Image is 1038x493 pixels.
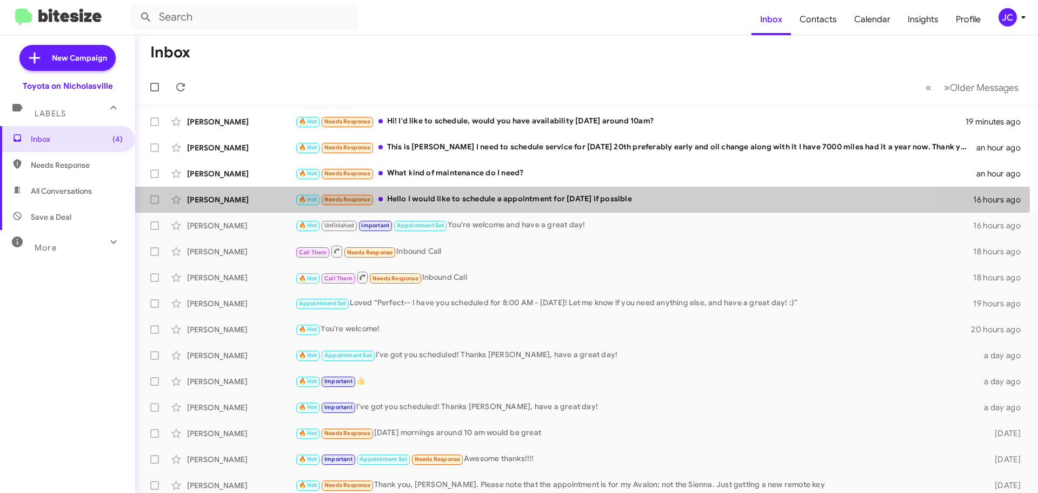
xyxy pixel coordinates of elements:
[973,272,1029,283] div: 18 hours ago
[299,352,317,359] span: 🔥 Hot
[944,81,950,94] span: »
[299,222,317,229] span: 🔥 Hot
[187,220,295,231] div: [PERSON_NAME]
[187,116,295,127] div: [PERSON_NAME]
[31,212,71,222] span: Save a Deal
[187,454,295,465] div: [PERSON_NAME]
[52,52,107,63] span: New Campaign
[361,222,389,229] span: Important
[977,350,1029,361] div: a day ago
[295,219,973,232] div: You're welcome and have a great day!
[295,323,971,336] div: You're welcome!
[299,196,317,203] span: 🔥 Hot
[966,116,1029,127] div: 19 minutes ago
[295,245,973,258] div: Inbound Call
[360,456,407,463] span: Appointment Set
[973,246,1029,257] div: 18 hours ago
[926,81,931,94] span: «
[31,160,123,170] span: Needs Response
[397,222,444,229] span: Appointment Set
[187,376,295,387] div: [PERSON_NAME]
[295,349,977,361] div: I've got you scheduled! Thanks [PERSON_NAME], have a great day!
[299,456,317,463] span: 🔥 Hot
[324,118,370,125] span: Needs Response
[977,402,1029,413] div: a day ago
[324,378,352,385] span: Important
[35,109,66,119] span: Labels
[791,4,846,35] a: Contacts
[324,275,352,282] span: Call Them
[295,297,973,310] div: Loved “Perfect-- I have you scheduled for 8:00 AM - [DATE]! Let me know if you need anything else...
[299,378,317,385] span: 🔥 Hot
[295,115,966,128] div: Hi! I'd like to schedule, would you have availability [DATE] around 10am?
[23,81,113,91] div: Toyota on Nicholasville
[299,249,327,256] span: Call Them
[947,4,989,35] a: Profile
[973,298,1029,309] div: 19 hours ago
[299,482,317,489] span: 🔥 Hot
[187,168,295,179] div: [PERSON_NAME]
[950,82,1019,94] span: Older Messages
[324,430,370,437] span: Needs Response
[977,480,1029,491] div: [DATE]
[999,8,1017,27] div: JC
[899,4,947,35] a: Insights
[35,243,57,253] span: More
[31,134,123,144] span: Inbox
[324,482,370,489] span: Needs Response
[920,76,1025,98] nav: Page navigation example
[751,4,791,35] a: Inbox
[372,275,418,282] span: Needs Response
[973,220,1029,231] div: 16 hours ago
[324,404,352,411] span: Important
[846,4,899,35] a: Calendar
[347,249,393,256] span: Needs Response
[187,246,295,257] div: [PERSON_NAME]
[187,350,295,361] div: [PERSON_NAME]
[295,427,977,439] div: [DATE] mornings around 10 am would be great
[295,141,976,154] div: This is [PERSON_NAME] I need to schedule service for [DATE] 20th preferably early and oil change ...
[937,76,1025,98] button: Next
[299,275,317,282] span: 🔥 Hot
[977,376,1029,387] div: a day ago
[295,271,973,284] div: Inbound Call
[19,45,116,71] a: New Campaign
[977,428,1029,439] div: [DATE]
[971,324,1029,335] div: 20 hours ago
[976,168,1029,179] div: an hour ago
[977,454,1029,465] div: [DATE]
[299,300,347,307] span: Appointment Set
[299,430,317,437] span: 🔥 Hot
[295,167,976,180] div: What kind of maintenance do I need?
[295,453,977,465] div: Awesome thanks!!!!
[187,402,295,413] div: [PERSON_NAME]
[187,480,295,491] div: [PERSON_NAME]
[324,144,370,151] span: Needs Response
[324,222,354,229] span: Unfinished
[973,194,1029,205] div: 16 hours ago
[299,326,317,333] span: 🔥 Hot
[324,196,370,203] span: Needs Response
[324,456,352,463] span: Important
[187,272,295,283] div: [PERSON_NAME]
[324,352,372,359] span: Appointment Set
[976,142,1029,153] div: an hour ago
[295,193,973,206] div: Hello I would like to schedule a appointment for [DATE] if possible
[187,142,295,153] div: [PERSON_NAME]
[989,8,1026,27] button: JC
[187,428,295,439] div: [PERSON_NAME]
[295,401,977,413] div: I've got you scheduled! Thanks [PERSON_NAME], have a great day!
[415,456,461,463] span: Needs Response
[31,186,92,196] span: All Conversations
[187,194,295,205] div: [PERSON_NAME]
[187,298,295,309] div: [PERSON_NAME]
[295,375,977,387] div: 👍
[112,134,123,144] span: (4)
[299,404,317,411] span: 🔥 Hot
[324,170,370,177] span: Needs Response
[295,479,977,491] div: Thank you, [PERSON_NAME]. Please note that the appointment is for my Avalon; not the Sienna. Just...
[299,170,317,177] span: 🔥 Hot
